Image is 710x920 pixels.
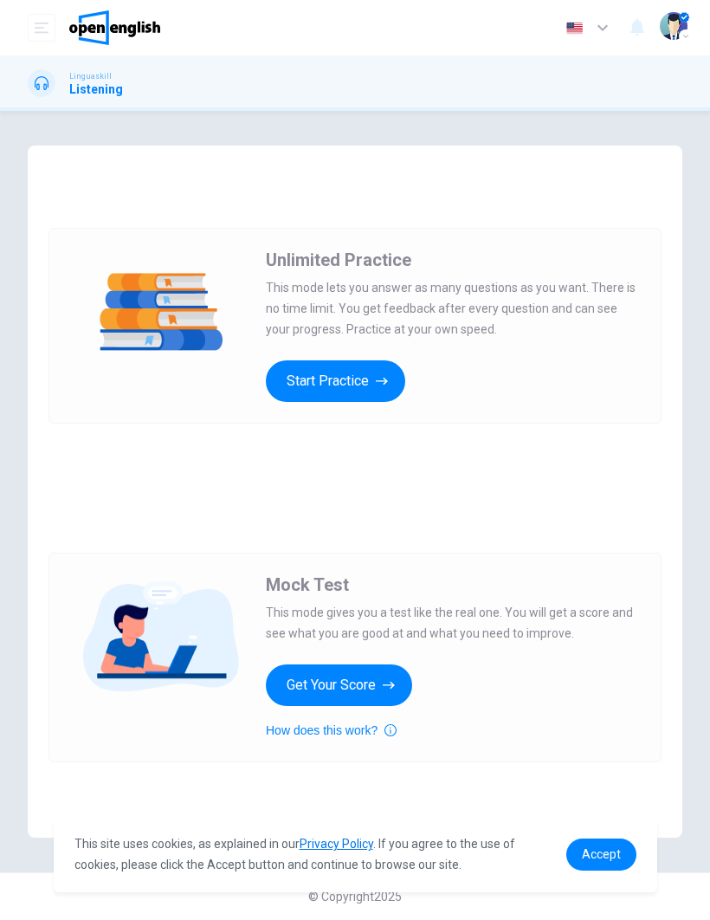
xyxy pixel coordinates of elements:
[28,14,55,42] button: open mobile menu
[300,837,373,851] a: Privacy Policy
[74,837,515,871] span: This site uses cookies, as explained in our . If you agree to the use of cookies, please click th...
[564,22,585,35] img: en
[660,12,687,40] img: Profile picture
[266,664,412,706] button: Get Your Score
[266,360,405,402] button: Start Practice
[566,839,636,871] a: dismiss cookie message
[69,10,160,45] img: OpenEnglish logo
[308,890,402,904] span: © Copyright 2025
[54,816,657,892] div: cookieconsent
[69,82,123,96] h1: Listening
[266,720,397,741] button: How does this work?
[266,249,411,270] span: Unlimited Practice
[266,277,640,340] span: This mode lets you answer as many questions as you want. There is no time limit. You get feedback...
[266,602,640,644] span: This mode gives you a test like the real one. You will get a score and see what you are good at a...
[582,847,621,861] span: Accept
[266,574,349,595] span: Mock Test
[69,70,112,82] span: Linguaskill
